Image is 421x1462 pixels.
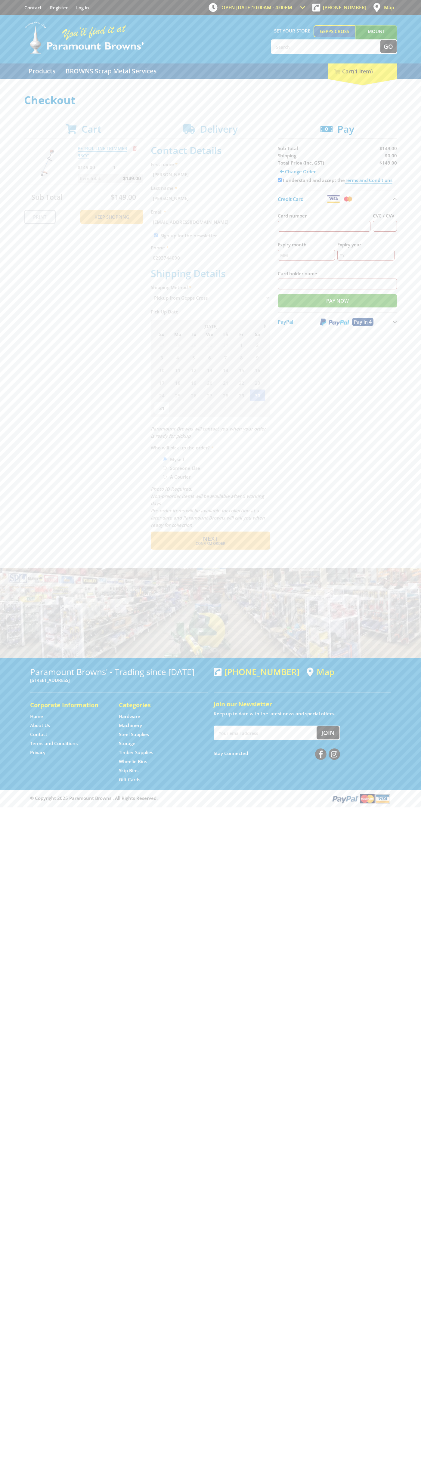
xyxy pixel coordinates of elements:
h1: Checkout [24,94,397,106]
img: PayPal, Mastercard, Visa accepted [331,793,391,804]
h5: Join our Newsletter [214,700,391,708]
a: Go to the Home page [30,713,43,720]
input: Search [271,40,380,53]
div: Stay Connected [214,746,340,760]
span: Credit Card [278,196,304,202]
span: (1 item) [353,68,373,75]
span: Set your store [271,25,314,36]
span: $0.00 [385,153,397,159]
a: Go to the Terms and Conditions page [30,740,78,747]
p: Keep up to date with the latest news and special offers. [214,710,391,717]
a: Go to the About Us page [30,722,50,729]
input: YY [337,250,395,261]
h3: Paramount Browns' - Trading since [DATE] [30,667,208,677]
div: [PHONE_NUMBER] [214,667,299,677]
a: Go to the registration page [50,5,68,11]
a: Go to the Skip Bins page [119,767,138,774]
a: Go to the Steel Supplies page [119,731,149,738]
button: Join [317,726,339,739]
span: Sub Total [278,145,298,151]
strong: $149.00 [379,160,397,166]
label: Card holder name [278,270,397,277]
a: Go to the Privacy page [30,749,45,756]
a: Terms and Conditions [345,177,392,184]
strong: Total Price (inc. GST) [278,160,324,166]
input: Please accept the terms and conditions. [278,178,282,182]
span: Pay [337,122,354,135]
a: Go to the Machinery page [119,722,142,729]
a: Go to the BROWNS Scrap Metal Services page [61,63,161,79]
input: Pay Now [278,294,397,307]
span: PayPal [278,319,293,325]
a: Gepps Cross [314,25,355,37]
label: I understand and accept the [283,177,392,184]
span: Change Order [285,168,316,174]
img: Visa [327,195,340,203]
label: Card number [278,212,371,219]
h5: Categories [119,701,196,709]
a: Mount [PERSON_NAME] [355,25,397,48]
span: OPEN [DATE] [221,4,292,11]
label: CVC / CVV [373,212,397,219]
a: Go to the Contact page [30,731,47,738]
a: Go to the Storage page [119,740,135,747]
label: Expiry year [337,241,395,248]
div: Cart [328,63,397,79]
a: Go to the Gift Cards page [119,776,140,783]
input: MM [278,250,335,261]
div: ® Copyright 2025 Paramount Browns'. All Rights Reserved. [24,793,397,804]
button: PayPal Pay in 4 [278,312,397,331]
a: Change Order [278,166,318,177]
span: $149.00 [379,145,397,151]
span: 10:00am - 4:00pm [252,4,292,11]
img: PayPal [320,318,349,326]
span: Pay in 4 [354,319,372,325]
button: Credit Card [278,190,397,208]
input: Your email address [214,726,317,739]
img: Mastercard [343,195,353,203]
button: Go [380,40,397,53]
h5: Corporate Information [30,701,107,709]
img: Paramount Browns' [24,21,144,54]
a: Go to the Wheelie Bins page [119,758,147,765]
span: Shipping [278,153,296,159]
label: Expiry month [278,241,335,248]
a: Log in [76,5,89,11]
a: Go to the Contact page [24,5,42,11]
a: Go to the Products page [24,63,60,79]
a: Go to the Timber Supplies page [119,749,153,756]
p: [STREET_ADDRESS] [30,677,208,684]
a: View a map of Gepps Cross location [307,667,334,677]
a: Go to the Hardware page [119,713,140,720]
